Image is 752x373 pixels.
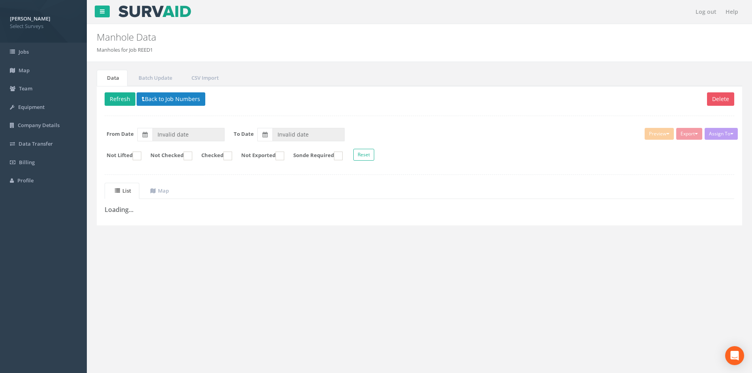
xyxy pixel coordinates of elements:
[128,70,180,86] a: Batch Update
[234,130,254,138] label: To Date
[143,152,192,160] label: Not Checked
[105,92,135,106] button: Refresh
[19,48,29,55] span: Jobs
[97,70,128,86] a: Data
[10,15,50,22] strong: [PERSON_NAME]
[193,152,232,160] label: Checked
[17,177,34,184] span: Profile
[97,32,633,42] h2: Manhole Data
[645,128,674,140] button: Preview
[105,183,139,199] a: List
[272,128,345,141] input: To Date
[99,152,141,160] label: Not Lifted
[10,13,77,30] a: [PERSON_NAME] Select Surveys
[10,22,77,30] span: Select Surveys
[705,128,738,140] button: Assign To
[19,140,53,147] span: Data Transfer
[707,92,734,106] button: Delete
[137,92,205,106] button: Back to Job Numbers
[105,206,734,214] h3: Loading...
[233,152,284,160] label: Not Exported
[725,346,744,365] div: Open Intercom Messenger
[181,70,227,86] a: CSV Import
[676,128,702,140] button: Export
[19,85,32,92] span: Team
[115,187,131,194] uib-tab-heading: List
[140,183,177,199] a: Map
[150,187,169,194] uib-tab-heading: Map
[152,128,225,141] input: From Date
[97,46,153,54] li: Manholes for Job REED1
[18,122,60,129] span: Company Details
[285,152,343,160] label: Sonde Required
[107,130,134,138] label: From Date
[18,103,45,111] span: Equipment
[19,159,35,166] span: Billing
[19,67,30,74] span: Map
[353,149,374,161] button: Reset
